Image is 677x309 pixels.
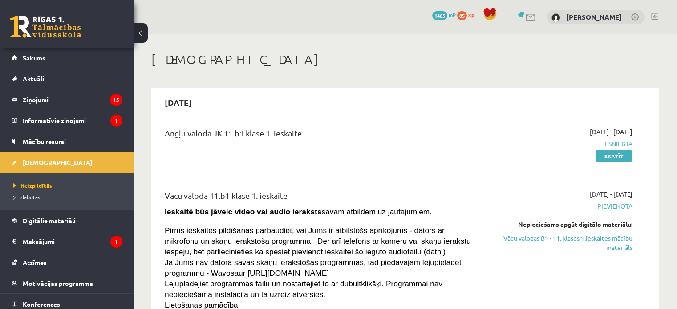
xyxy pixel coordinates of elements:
a: Izlabotās [13,193,125,201]
h2: [DATE] [156,92,201,113]
span: xp [468,11,474,18]
span: [DATE] - [DATE] [590,189,632,199]
legend: Maksājumi [23,231,122,252]
span: 85 [457,11,467,20]
a: Sākums [12,48,122,68]
span: Sākums [23,54,45,62]
span: Ja Jums nav datorā savas skaņu ierakstošas programmas, tad piedāvājam lejupielādēt programmu - Wa... [165,258,462,277]
a: Maksājumi1 [12,231,122,252]
span: Digitālie materiāli [23,217,76,225]
span: savām atbildēm uz jautājumiem. [165,207,432,216]
img: Sabīne Grantovska [551,13,560,22]
a: Neizpildītās [13,181,125,189]
i: 1 [110,115,122,127]
a: Aktuāli [12,68,122,89]
legend: Informatīvie ziņojumi [23,110,122,131]
i: 15 [110,94,122,106]
span: Aktuāli [23,75,44,83]
h1: [DEMOGRAPHIC_DATA] [151,52,659,67]
span: [DATE] - [DATE] [590,127,632,136]
a: Skatīt [596,150,632,162]
a: Vācu valodas B1 - 11. klases 1.ieskaites mācību materiāls [486,233,632,252]
span: Pievienota [486,201,632,211]
a: 85 xp [457,11,478,18]
span: Pirms ieskaites pildīšanas pārbaudiet, vai Jums ir atbilstošs aprīkojums - dators ar mikrofonu un... [165,226,471,256]
span: Konferences [23,300,60,308]
span: Motivācijas programma [23,279,93,287]
span: mP [449,11,456,18]
a: 1485 mP [432,11,456,18]
a: Ziņojumi15 [12,89,122,110]
a: Digitālie materiāli [12,210,122,231]
legend: Ziņojumi [23,89,122,110]
a: Motivācijas programma [12,273,122,293]
a: [DEMOGRAPHIC_DATA] [12,152,122,173]
span: Izlabotās [13,193,40,201]
span: Atzīmes [23,258,47,266]
strong: Ieskaitē būs jāveic video vai audio ieraksts [165,207,322,216]
a: Mācību resursi [12,131,122,152]
span: Iesniegta [486,139,632,148]
span: Mācību resursi [23,137,66,145]
span: Lejuplādējiet programmas failu un nostartējiet to ar dubultklikšķi. Programmai nav nepieciešama i... [165,279,442,299]
a: Rīgas 1. Tālmācības vidusskola [10,16,81,38]
span: [DEMOGRAPHIC_DATA] [23,158,93,166]
div: Angļu valoda JK 11.b1 klase 1. ieskaite [165,127,472,144]
span: Neizpildītās [13,182,52,189]
div: Vācu valoda 11.b1 klase 1. ieskaite [165,189,472,206]
a: [PERSON_NAME] [566,12,622,21]
span: 1485 [432,11,447,20]
i: 1 [110,236,122,248]
a: Informatīvie ziņojumi1 [12,110,122,131]
a: Atzīmes [12,252,122,273]
div: Nepieciešams apgūt digitālo materiālu: [486,220,632,229]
